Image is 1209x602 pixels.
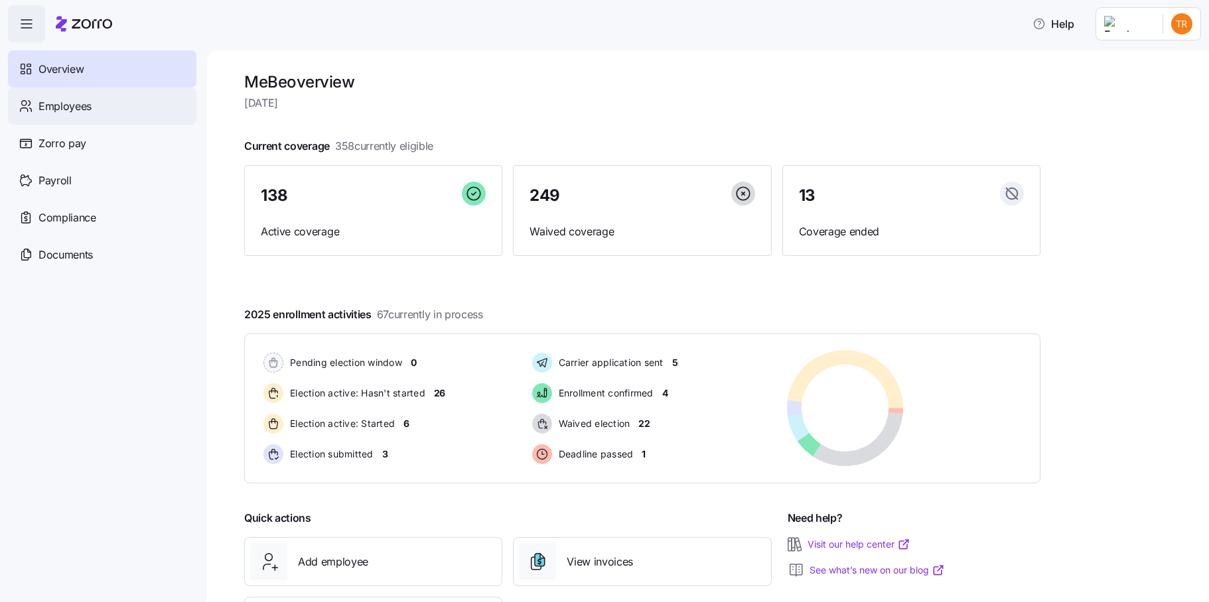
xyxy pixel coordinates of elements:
[8,88,196,125] a: Employees
[8,125,196,162] a: Zorro pay
[799,223,1024,240] span: Coverage ended
[286,448,374,461] span: Election submitted
[8,162,196,199] a: Payroll
[1032,16,1074,32] span: Help
[244,510,311,526] span: Quick actions
[377,306,483,323] span: 67 currently in process
[810,564,945,577] a: See what’s new on our blog
[555,387,654,400] span: Enrollment confirmed
[244,95,1040,111] span: [DATE]
[434,387,445,400] span: 26
[567,554,633,570] span: View invoices
[335,138,433,154] span: 358 currently eligible
[38,98,92,115] span: Employees
[672,356,678,369] span: 5
[38,210,96,226] span: Compliance
[286,417,395,430] span: Election active: Started
[8,199,196,236] a: Compliance
[1104,16,1152,32] img: Employer logo
[403,417,409,430] span: 6
[261,188,288,204] span: 138
[298,554,368,570] span: Add employee
[555,448,634,461] span: Deadline passed
[8,236,196,273] a: Documents
[1171,13,1192,34] img: 9f08772f748d173b6a631cba1b0c6066
[261,223,486,240] span: Active coverage
[38,172,72,189] span: Payroll
[286,356,402,369] span: Pending election window
[8,50,196,88] a: Overview
[382,448,388,461] span: 3
[1022,11,1085,37] button: Help
[38,61,84,78] span: Overview
[38,135,86,152] span: Zorro pay
[555,356,664,369] span: Carrier application sent
[662,387,668,400] span: 4
[286,387,425,400] span: Election active: Hasn't started
[808,538,910,551] a: Visit our help center
[411,356,417,369] span: 0
[244,306,483,323] span: 2025 enrollment activities
[244,138,433,154] span: Current coverage
[244,72,1040,92] h1: MeBe overview
[638,417,650,430] span: 22
[530,188,560,204] span: 249
[799,188,816,204] span: 13
[788,510,843,526] span: Need help?
[38,247,93,263] span: Documents
[555,417,630,430] span: Waived election
[642,448,646,461] span: 1
[530,223,754,240] span: Waived coverage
